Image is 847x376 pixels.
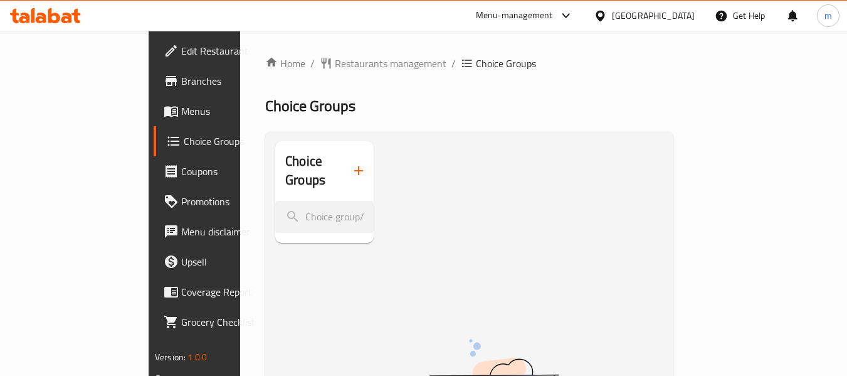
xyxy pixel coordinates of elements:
[154,277,290,307] a: Coverage Report
[335,56,446,71] span: Restaurants management
[476,8,553,23] div: Menu-management
[265,92,355,120] span: Choice Groups
[181,194,280,209] span: Promotions
[187,349,207,365] span: 1.0.0
[154,96,290,126] a: Menus
[154,126,290,156] a: Choice Groups
[275,201,374,233] input: search
[285,152,344,190] h2: Choice Groups
[181,43,280,58] span: Edit Restaurant
[154,186,290,217] a: Promotions
[154,247,290,277] a: Upsell
[181,104,280,119] span: Menus
[155,349,186,365] span: Version:
[181,164,280,179] span: Coupons
[265,56,673,71] nav: breadcrumb
[154,156,290,186] a: Coupons
[181,284,280,299] span: Coverage Report
[476,56,536,71] span: Choice Groups
[451,56,456,71] li: /
[154,66,290,96] a: Branches
[154,36,290,66] a: Edit Restaurant
[181,314,280,330] span: Grocery Checklist
[824,9,832,23] span: m
[320,56,446,71] a: Restaurants management
[310,56,315,71] li: /
[154,307,290,337] a: Grocery Checklist
[181,224,280,239] span: Menu disclaimer
[181,73,280,89] span: Branches
[154,217,290,247] a: Menu disclaimer
[184,134,280,149] span: Choice Groups
[612,9,695,23] div: [GEOGRAPHIC_DATA]
[181,254,280,269] span: Upsell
